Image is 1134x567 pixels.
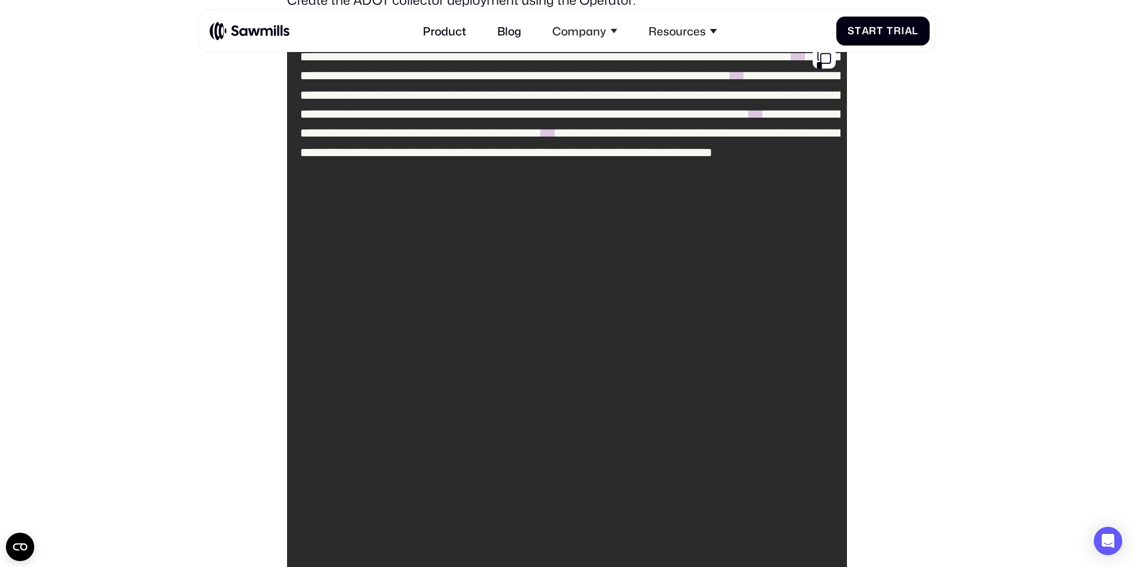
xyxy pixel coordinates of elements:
[887,25,894,37] span: T
[912,25,918,37] span: l
[855,25,862,37] span: t
[901,25,905,37] span: i
[488,15,530,46] a: Blog
[415,15,475,46] a: Product
[6,533,34,561] button: Open CMP widget
[836,17,930,46] a: StartTrial
[905,25,913,37] span: a
[544,15,625,46] div: Company
[894,25,901,37] span: r
[848,25,855,37] span: S
[1094,527,1122,555] div: Open Intercom Messenger
[869,25,876,37] span: r
[640,15,725,46] div: Resources
[862,25,869,37] span: a
[552,24,606,38] div: Company
[876,25,884,37] span: t
[649,24,706,38] div: Resources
